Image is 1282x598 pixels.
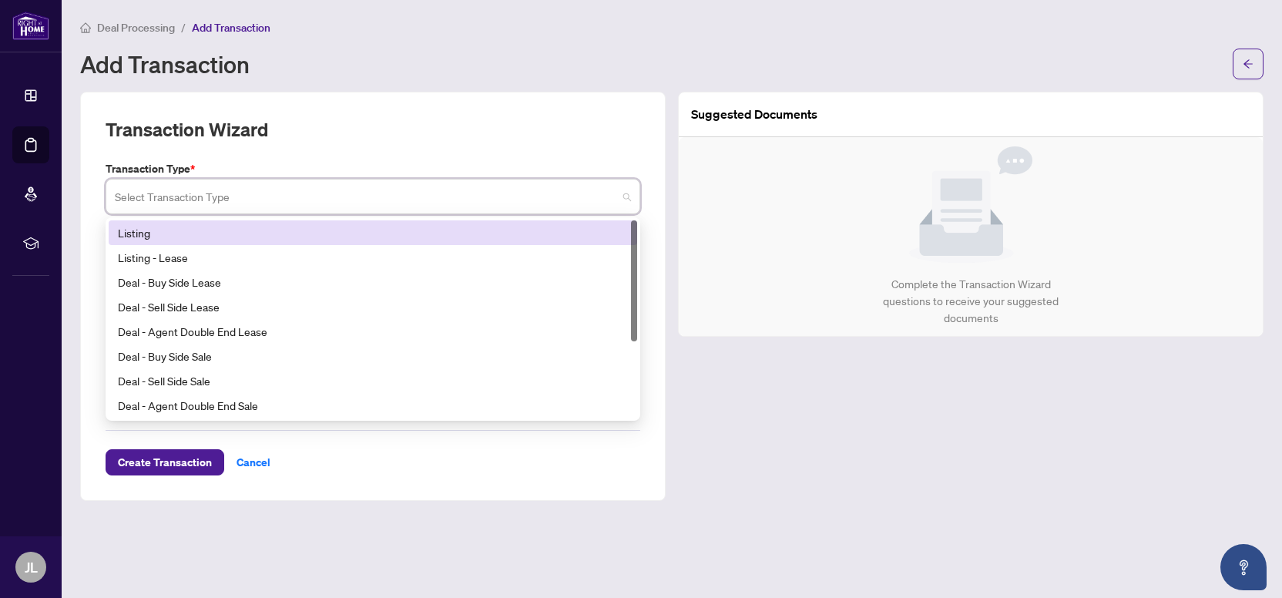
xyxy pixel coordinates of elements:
li: / [181,18,186,36]
div: Deal - Agent Double End Lease [118,323,628,340]
span: home [80,22,91,33]
div: Deal - Buy Side Sale [118,348,628,365]
h1: Add Transaction [80,52,250,76]
div: Deal - Sell Side Lease [109,294,637,319]
img: Null State Icon [909,146,1032,264]
button: Cancel [224,449,283,475]
div: Deal - Buy Side Lease [109,270,637,294]
span: Deal Processing [97,21,175,35]
span: Add Transaction [192,21,270,35]
span: JL [25,556,38,578]
div: Listing [109,220,637,245]
div: Deal - Agent Double End Sale [118,397,628,414]
div: Deal - Agent Double End Lease [109,319,637,344]
span: Cancel [237,450,270,475]
div: Deal - Sell Side Sale [118,372,628,389]
img: logo [12,12,49,40]
div: Listing - Lease [118,249,628,266]
button: Create Transaction [106,449,224,475]
button: Open asap [1220,544,1267,590]
h2: Transaction Wizard [106,117,268,142]
div: Complete the Transaction Wizard questions to receive your suggested documents [867,276,1076,327]
span: Create Transaction [118,450,212,475]
div: Listing - Lease [109,245,637,270]
div: Deal - Buy Side Lease [118,274,628,291]
div: Deal - Sell Side Lease [118,298,628,315]
div: Listing [118,224,628,241]
label: Transaction Type [106,160,640,177]
div: Deal - Agent Double End Sale [109,393,637,418]
div: Deal - Buy Side Sale [109,344,637,368]
div: Deal - Sell Side Sale [109,368,637,393]
span: arrow-left [1243,59,1253,69]
article: Suggested Documents [691,105,817,124]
